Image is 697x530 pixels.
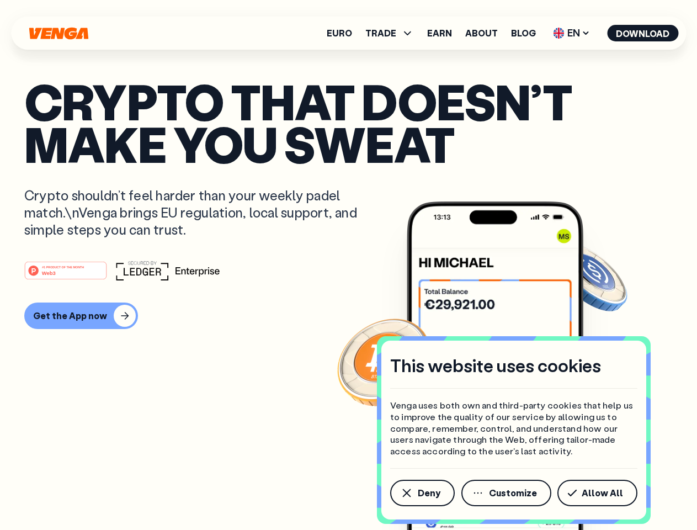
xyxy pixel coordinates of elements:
span: EN [549,24,594,42]
button: Customize [461,480,551,506]
h4: This website uses cookies [390,354,601,377]
a: Get the App now [24,303,673,329]
p: Crypto that doesn’t make you sweat [24,80,673,165]
a: About [465,29,498,38]
tspan: Web3 [42,269,56,275]
button: Allow All [557,480,637,506]
button: Get the App now [24,303,138,329]
span: TRADE [365,26,414,40]
p: Venga uses both own and third-party cookies that help us to improve the quality of our service by... [390,400,637,457]
a: Earn [427,29,452,38]
img: flag-uk [553,28,564,39]
div: Get the App now [33,310,107,321]
svg: Home [28,27,89,40]
p: Crypto shouldn’t feel harder than your weekly padel match.\nVenga brings EU regulation, local sup... [24,187,373,239]
span: Customize [489,489,537,497]
span: Deny [418,489,440,497]
span: TRADE [365,29,396,38]
img: USDC coin [550,237,630,317]
span: Allow All [582,489,623,497]
tspan: #1 PRODUCT OF THE MONTH [42,265,84,268]
img: Bitcoin [335,312,434,411]
a: #1 PRODUCT OF THE MONTHWeb3 [24,268,107,282]
button: Download [607,25,678,41]
a: Blog [511,29,536,38]
a: Euro [327,29,352,38]
button: Deny [390,480,455,506]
